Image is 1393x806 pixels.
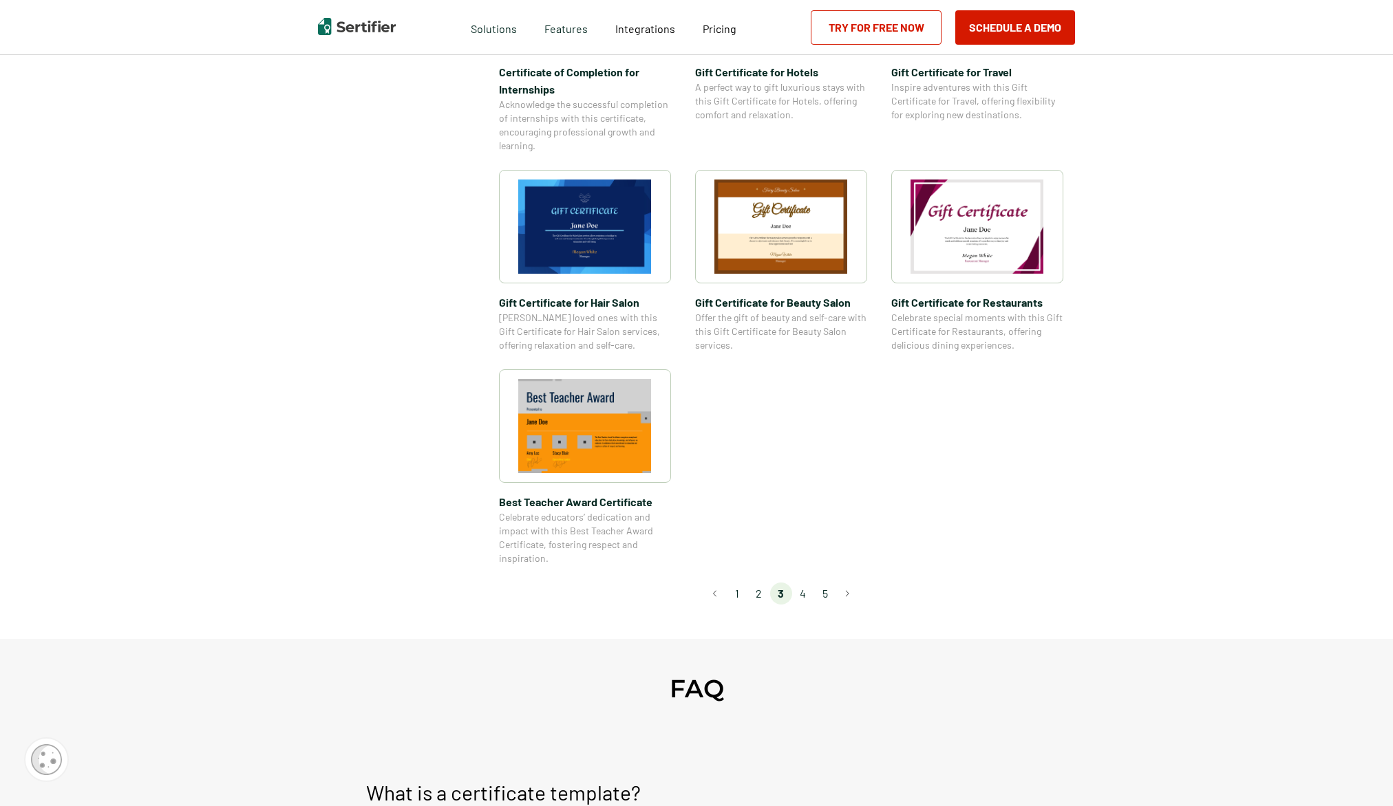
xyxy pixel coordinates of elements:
[318,18,396,35] img: Sertifier | Digital Credentialing Platform
[704,582,726,604] button: Go to previous page
[615,22,675,35] span: Integrations
[499,369,671,565] a: Best Teacher Award Certificate​Best Teacher Award Certificate​Celebrate educators’ dedication and...
[499,311,671,352] span: [PERSON_NAME] loved ones with this Gift Certificate for Hair Salon services, offering relaxation ...
[814,582,836,604] li: page 5
[471,19,517,36] span: Solutions
[811,10,942,45] a: Try for Free Now
[891,170,1063,352] a: Gift Certificate​ for RestaurantsGift Certificate​ for RestaurantsCelebrate special moments with ...
[518,179,652,274] img: Gift Certificate​ for Hair Salon
[695,170,867,352] a: Gift Certificate​ for Beauty SalonGift Certificate​ for Beauty SalonOffer the gift of beauty and ...
[518,379,652,473] img: Best Teacher Award Certificate​
[891,80,1063,122] span: Inspire adventures with this Gift Certificate for Travel, offering flexibility for exploring new ...
[770,582,792,604] li: page 3
[695,294,867,311] span: Gift Certificate​ for Beauty Salon
[670,673,724,704] h2: FAQ
[911,179,1044,274] img: Gift Certificate​ for Restaurants
[836,582,858,604] button: Go to next page
[1324,740,1393,806] iframe: Chat Widget
[499,510,671,565] span: Celebrate educators’ dedication and impact with this Best Teacher Award Certificate, fostering re...
[726,582,748,604] li: page 1
[499,98,671,153] span: Acknowledge the successful completion of internships with this certificate, encouraging professio...
[891,311,1063,352] span: Celebrate special moments with this Gift Certificate for Restaurants, offering delicious dining e...
[703,19,736,36] a: Pricing
[499,170,671,352] a: Gift Certificate​ for Hair SalonGift Certificate​ for Hair Salon[PERSON_NAME] loved ones with thi...
[695,80,867,122] span: A perfect way to gift luxurious stays with this Gift Certificate for Hotels, offering comfort and...
[695,63,867,80] span: Gift Certificate​ for Hotels
[615,19,675,36] a: Integrations
[544,19,588,36] span: Features
[31,744,62,775] img: Cookie Popup Icon
[748,582,770,604] li: page 2
[714,179,848,274] img: Gift Certificate​ for Beauty Salon
[955,10,1075,45] button: Schedule a Demo
[703,22,736,35] span: Pricing
[695,311,867,352] span: Offer the gift of beauty and self-care with this Gift Certificate for Beauty Salon services.
[891,294,1063,311] span: Gift Certificate​ for Restaurants
[499,493,671,510] span: Best Teacher Award Certificate​
[499,63,671,98] span: Certificate of Completion​ for Internships
[499,294,671,311] span: Gift Certificate​ for Hair Salon
[891,63,1063,80] span: Gift Certificate​ for Travel
[792,582,814,604] li: page 4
